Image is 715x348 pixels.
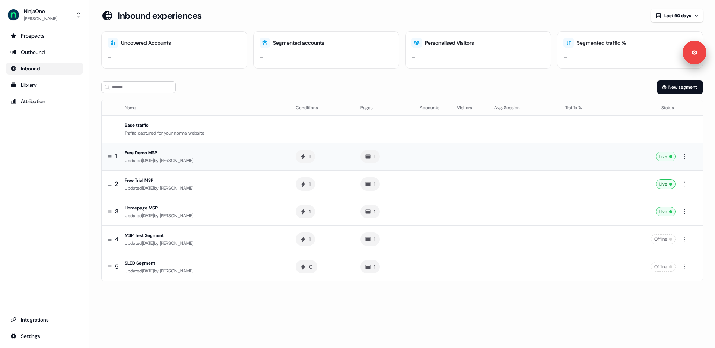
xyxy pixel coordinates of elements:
div: Live [656,207,676,216]
div: MSP Test Segment [125,232,284,239]
div: Updated [DATE] by [125,157,284,164]
span: [PERSON_NAME] [160,213,193,219]
div: - [563,51,568,62]
div: 1 [309,235,311,243]
th: Traffic % [559,100,614,115]
button: Last 90 days [651,9,703,22]
div: NinjaOne [24,7,57,15]
span: [PERSON_NAME] [160,268,193,274]
div: Inbound [10,65,79,72]
button: 1 [296,205,315,218]
div: Status [620,104,674,111]
div: 1 [374,235,375,243]
th: Pages [355,100,414,115]
a: Go to Inbound [6,63,83,75]
div: Live [656,152,676,161]
div: Offline [651,234,676,244]
div: Outbound [10,48,79,56]
button: 1 [360,150,380,163]
th: Accounts [414,100,451,115]
span: 4 [115,235,119,243]
div: - [260,51,264,62]
button: New segment [657,80,703,94]
div: Settings [10,332,79,340]
div: Updated [DATE] by [125,267,284,275]
div: [PERSON_NAME] [24,15,57,22]
button: 1 [360,177,380,191]
a: Go to prospects [6,30,83,42]
div: Live [656,179,676,189]
span: 3 [115,208,118,216]
div: 1 [309,153,311,160]
div: 1 [374,180,375,188]
button: 1 [296,177,315,191]
div: 1 [374,208,375,215]
div: Offline [651,262,676,272]
button: NinjaOne[PERSON_NAME] [6,6,83,24]
button: 1 [296,232,315,246]
div: Integrations [10,316,79,323]
div: 1 [374,153,375,160]
th: Visitors [451,100,488,115]
div: 1 [374,263,375,271]
button: 1 [360,205,380,218]
th: Name [122,100,290,115]
div: Segmented traffic % [577,39,626,47]
a: Go to outbound experience [6,46,83,58]
a: Go to integrations [6,314,83,326]
div: Library [10,81,79,89]
div: Personalised Visitors [425,39,474,47]
a: Go to templates [6,79,83,91]
div: 1 [309,208,311,215]
h3: Inbound experiences [118,10,202,21]
button: 1 [296,150,315,163]
div: Prospects [10,32,79,39]
span: [PERSON_NAME] [160,185,193,191]
div: 1 [309,180,311,188]
div: SLED Segment [125,259,284,267]
span: Last 90 days [664,13,691,19]
div: Updated [DATE] by [125,212,284,219]
div: Free Trial MSP [125,177,284,184]
div: 0 [309,263,313,271]
div: Uncovered Accounts [121,39,171,47]
th: Avg. Session [488,100,559,115]
div: Segmented accounts [273,39,324,47]
div: Attribution [10,98,79,105]
a: Go to integrations [6,330,83,342]
div: Updated [DATE] by [125,184,284,192]
div: - [108,51,112,62]
span: 2 [115,180,118,188]
span: 1 [115,152,117,161]
div: Homepage MSP [125,204,284,212]
div: - [411,51,416,62]
th: Conditions [290,100,355,115]
a: Go to attribution [6,95,83,107]
button: 1 [360,260,380,273]
button: 1 [360,232,380,246]
span: 5 [115,263,118,271]
div: Free Demo MSP [125,149,284,156]
div: Traffic captured for your normal website [125,129,284,137]
div: Base traffic [125,121,284,129]
span: [PERSON_NAME] [160,240,193,246]
div: Updated [DATE] by [125,240,284,247]
span: [PERSON_NAME] [160,158,193,164]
